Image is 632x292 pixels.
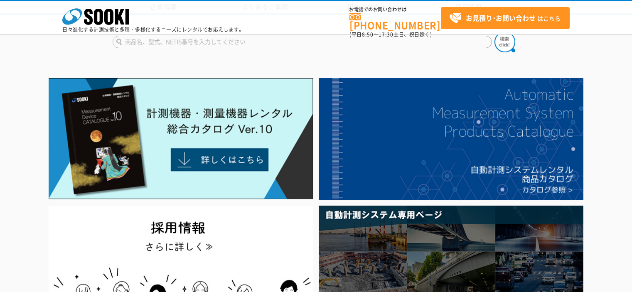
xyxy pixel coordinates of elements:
img: 自動計測システムカタログ [319,78,583,200]
span: 8:50 [362,31,374,38]
a: お見積り･お問い合わせはこちら [441,7,570,29]
span: 17:30 [379,31,393,38]
span: お電話でのお問い合わせは [349,7,441,12]
img: btn_search.png [494,32,515,52]
span: はこちら [449,12,561,25]
span: (平日 ～ 土日、祝日除く) [349,31,432,38]
strong: お見積り･お問い合わせ [466,13,536,23]
img: Catalog Ver10 [49,78,313,199]
a: [PHONE_NUMBER] [349,13,441,30]
p: 日々進化する計測技術と多種・多様化するニーズにレンタルでお応えします。 [62,27,244,32]
input: 商品名、型式、NETIS番号を入力してください [113,36,492,48]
